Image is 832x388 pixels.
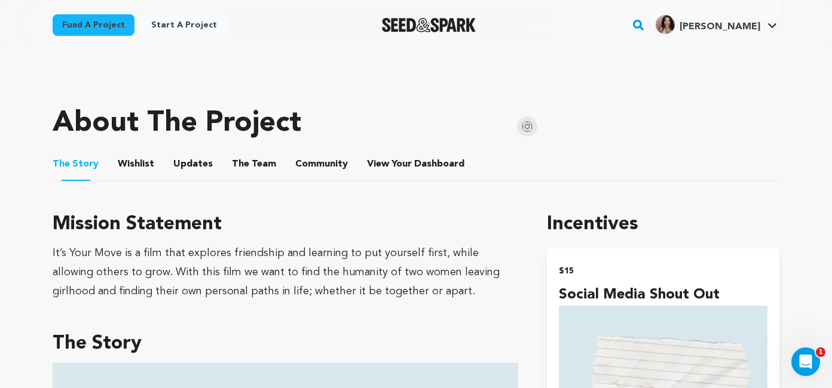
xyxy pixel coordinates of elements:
[367,157,467,171] a: ViewYourDashboard
[53,14,134,36] a: Fund a project
[382,18,476,32] img: Seed&Spark Logo Dark Mode
[142,14,227,36] a: Start a project
[680,22,760,32] span: [PERSON_NAME]
[656,15,760,34] div: Olivia E.'s Profile
[791,347,820,376] iframe: Intercom live chat
[559,263,767,279] h2: $15
[53,157,70,171] span: The
[53,157,99,171] span: Story
[118,157,154,171] span: Wishlist
[656,15,675,34] img: 23e1d28c431bca14.jpg
[816,347,825,357] span: 1
[517,116,537,137] img: Seed&Spark Instagram Icon
[559,284,767,306] h4: Social Media Shout Out
[232,157,249,171] span: The
[173,157,213,171] span: Updates
[53,244,518,301] div: It’s Your Move is a film that explores friendship and learning to put yourself first, while allow...
[295,157,348,171] span: Community
[232,157,276,171] span: Team
[367,157,467,171] span: Your
[53,210,518,239] h3: Mission Statement
[53,330,518,358] h3: The Story
[653,13,779,34] a: Olivia E.'s Profile
[414,157,464,171] span: Dashboard
[653,13,779,38] span: Olivia E.'s Profile
[53,109,301,138] h1: About The Project
[547,210,779,239] h1: Incentives
[382,18,476,32] a: Seed&Spark Homepage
